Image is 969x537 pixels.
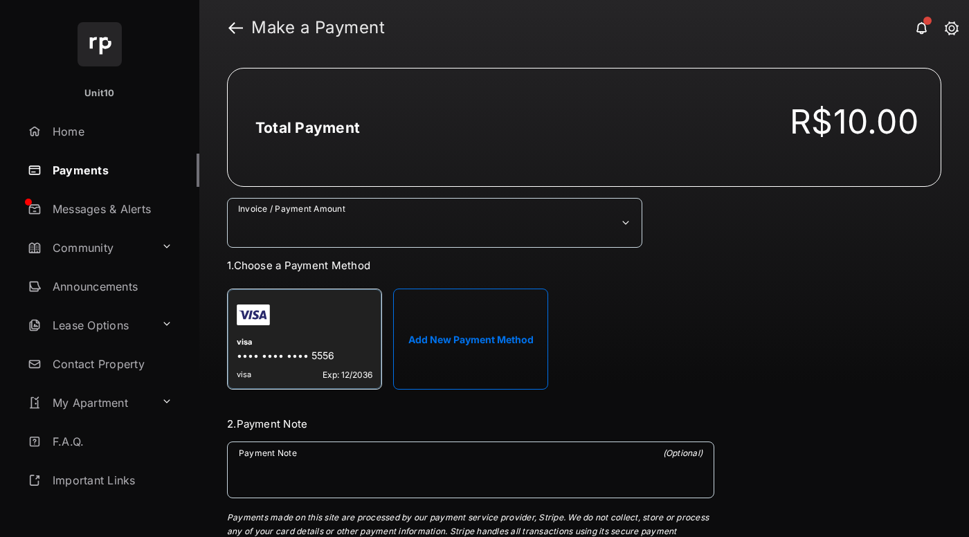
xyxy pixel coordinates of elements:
a: F.A.Q. [22,425,199,458]
span: Exp: 12/2036 [323,370,372,380]
button: Add New Payment Method [393,289,548,390]
a: Announcements [22,270,199,303]
a: My Apartment [22,386,156,419]
a: Payments [22,154,199,187]
div: •••• •••• •••• 5556 [237,349,372,364]
h2: Total Payment [255,119,360,136]
a: Home [22,115,199,148]
div: R$10.00 [790,102,918,142]
a: Messages & Alerts [22,192,199,226]
strong: Make a Payment [251,19,385,36]
a: Important Links [22,464,178,497]
div: visa [237,337,372,349]
a: Contact Property [22,347,199,381]
h3: 2. Payment Note [227,417,714,430]
div: visa•••• •••• •••• 5556visaExp: 12/2036 [227,289,382,390]
a: Community [22,231,156,264]
h3: 1. Choose a Payment Method [227,259,714,272]
img: svg+xml;base64,PHN2ZyB4bWxucz0iaHR0cDovL3d3dy53My5vcmcvMjAwMC9zdmciIHdpZHRoPSI2NCIgaGVpZ2h0PSI2NC... [78,22,122,66]
a: Lease Options [22,309,156,342]
span: visa [237,370,251,380]
p: Unit10 [84,87,115,100]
